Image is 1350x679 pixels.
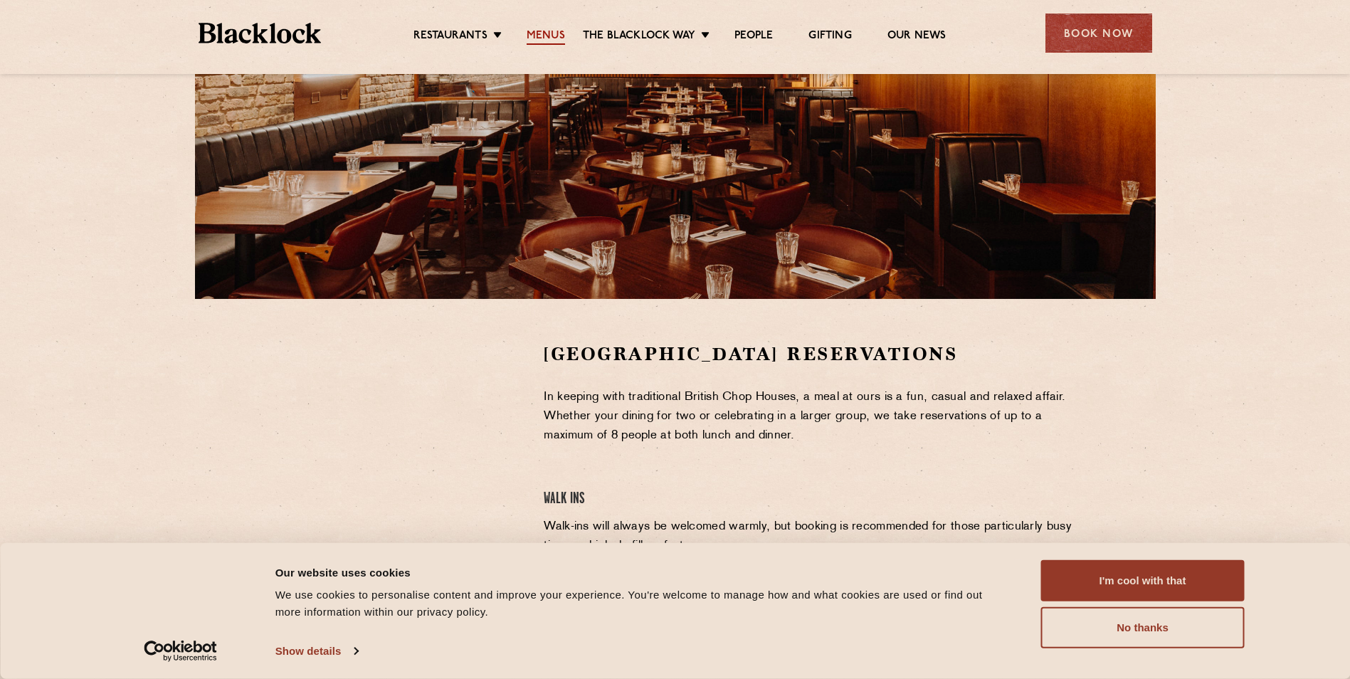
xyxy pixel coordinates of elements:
a: People [734,29,773,45]
iframe: OpenTable make booking widget [312,342,471,556]
div: We use cookies to personalise content and improve your experience. You're welcome to manage how a... [275,586,1009,621]
a: Gifting [808,29,851,45]
img: BL_Textured_Logo-footer-cropped.svg [199,23,322,43]
a: The Blacklock Way [583,29,695,45]
button: No thanks [1041,607,1245,648]
div: Our website uses cookies [275,564,1009,581]
a: Menus [527,29,565,45]
a: Show details [275,641,358,662]
a: Restaurants [413,29,487,45]
a: Our News [887,29,946,45]
h2: [GEOGRAPHIC_DATA] Reservations [544,342,1090,367]
a: Usercentrics Cookiebot - opens in a new window [118,641,243,662]
div: Book Now [1045,14,1152,53]
p: In keeping with traditional British Chop Houses, a meal at ours is a fun, casual and relaxed affa... [544,388,1090,446]
button: I'm cool with that [1041,560,1245,601]
h4: Walk Ins [544,490,1090,509]
p: Walk-ins will always be welcomed warmly, but booking is recommended for those particularly busy t... [544,517,1090,556]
